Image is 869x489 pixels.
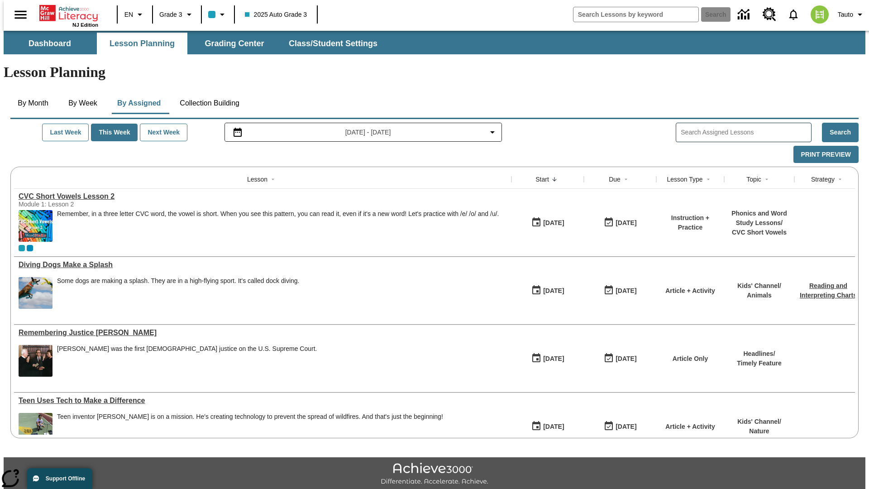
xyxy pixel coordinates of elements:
[737,349,782,359] p: Headlines /
[737,427,781,436] p: Nature
[110,92,168,114] button: By Assigned
[665,286,715,296] p: Article + Activity
[46,475,85,482] span: Support Offline
[616,353,636,364] div: [DATE]
[267,174,278,185] button: Sort
[601,214,640,231] button: 10/07/25: Last day the lesson can be accessed
[737,359,782,368] p: Timely Feature
[120,6,149,23] button: Language: EN, Select a language
[805,3,834,26] button: Select a new avatar
[156,6,198,23] button: Grade: Grade 3, Select a grade
[229,127,498,138] button: Select the date range menu item
[4,33,386,54] div: SubNavbar
[7,1,34,28] button: Open side menu
[811,5,829,24] img: avatar image
[543,421,564,432] div: [DATE]
[57,277,299,309] div: Some dogs are making a splash. They are in a high-flying sport. It's called dock diving.
[800,282,857,299] a: Reading and Interpreting Charts
[10,92,56,114] button: By Month
[282,33,385,54] button: Class/Student Settings
[27,468,92,489] button: Support Offline
[91,124,138,141] button: This Week
[729,209,790,228] p: Phonics and Word Study Lessons /
[601,418,640,435] button: 10/05/25: Last day the lesson can be accessed
[19,397,507,405] a: Teen Uses Tech to Make a Difference, Lessons
[19,345,53,377] img: Chief Justice Warren Burger, wearing a black robe, holds up his right hand and faces Sandra Day O...
[5,33,95,54] button: Dashboard
[543,285,564,297] div: [DATE]
[159,10,182,19] span: Grade 3
[29,38,71,49] span: Dashboard
[528,214,567,231] button: 10/07/25: First time the lesson was available
[661,213,720,232] p: Instruction + Practice
[57,277,299,285] div: Some dogs are making a splash. They are in a high-flying sport. It's called dock diving.
[757,2,782,27] a: Resource Center, Will open in new tab
[19,329,507,337] div: Remembering Justice O'Connor
[737,281,781,291] p: Kids' Channel /
[528,418,567,435] button: 10/05/25: First time the lesson was available
[673,354,708,364] p: Article Only
[19,210,53,242] img: CVC Short Vowels Lesson 2.
[57,413,443,421] div: Teen inventor [PERSON_NAME] is on a mission. He's creating technology to prevent the spread of wi...
[19,277,53,309] img: A dog is jumping high in the air in an attempt to grab a yellow toy with its mouth.
[140,124,187,141] button: Next Week
[19,245,25,251] div: Current Class
[245,10,307,19] span: 2025 Auto Grade 3
[667,175,702,184] div: Lesson Type
[189,33,280,54] button: Grading Center
[681,126,811,139] input: Search Assigned Lessons
[4,64,865,81] h1: Lesson Planning
[665,422,715,431] p: Article + Activity
[703,174,714,185] button: Sort
[573,7,698,22] input: search field
[793,146,859,163] button: Print Preview
[616,285,636,297] div: [DATE]
[737,291,781,300] p: Animals
[19,261,507,269] a: Diving Dogs Make a Splash, Lessons
[19,261,507,269] div: Diving Dogs Make a Splash
[57,210,499,242] span: Remember, in a three letter CVC word, the vowel is short. When you see this pattern, you can read...
[19,413,53,445] img: Ryan Honary squatting on ground with fire detection devices
[609,175,621,184] div: Due
[616,421,636,432] div: [DATE]
[601,350,640,367] button: 10/07/25: Last day the lesson can be accessed
[205,38,264,49] span: Grading Center
[616,217,636,229] div: [DATE]
[838,10,853,19] span: Tauto
[601,282,640,299] button: 10/07/25: Last day the lesson can be accessed
[535,175,549,184] div: Start
[729,228,790,237] p: CVC Short Vowels
[835,174,845,185] button: Sort
[57,413,443,445] span: Teen inventor Ryan Honary is on a mission. He's creating technology to prevent the spread of wild...
[528,350,567,367] button: 10/07/25: First time the lesson was available
[19,192,507,201] div: CVC Short Vowels Lesson 2
[811,175,835,184] div: Strategy
[621,174,631,185] button: Sort
[543,217,564,229] div: [DATE]
[834,6,869,23] button: Profile/Settings
[543,353,564,364] div: [DATE]
[97,33,187,54] button: Lesson Planning
[19,201,154,208] div: Module 1: Lesson 2
[761,174,772,185] button: Sort
[27,245,33,251] span: OL 2025 Auto Grade 4
[57,345,317,353] div: [PERSON_NAME] was the first [DEMOGRAPHIC_DATA] justice on the U.S. Supreme Court.
[57,345,317,377] div: Sandra Day O'Connor was the first female justice on the U.S. Supreme Court.
[822,123,859,142] button: Search
[737,417,781,427] p: Kids' Channel /
[381,463,488,486] img: Achieve3000 Differentiate Accelerate Achieve
[528,282,567,299] button: 10/07/25: First time the lesson was available
[124,10,133,19] span: EN
[345,128,391,137] span: [DATE] - [DATE]
[42,124,89,141] button: Last Week
[205,6,231,23] button: Class color is light blue. Change class color
[289,38,377,49] span: Class/Student Settings
[782,3,805,26] a: Notifications
[72,22,98,28] span: NJ Edition
[110,38,175,49] span: Lesson Planning
[57,210,499,218] p: Remember, in a three letter CVC word, the vowel is short. When you see this pattern, you can read...
[247,175,267,184] div: Lesson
